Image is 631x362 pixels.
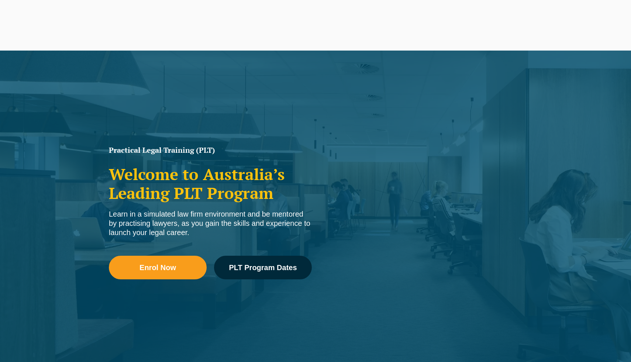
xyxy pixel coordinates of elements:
[109,256,207,279] a: Enrol Now
[139,264,176,271] span: Enrol Now
[214,256,312,279] a: PLT Program Dates
[229,264,297,271] span: PLT Program Dates
[109,165,312,202] h2: Welcome to Australia’s Leading PLT Program
[109,146,312,154] h1: Practical Legal Training (PLT)
[109,210,312,237] div: Learn in a simulated law firm environment and be mentored by practising lawyers, as you gain the ...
